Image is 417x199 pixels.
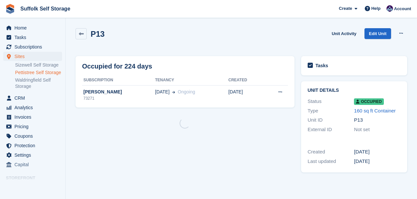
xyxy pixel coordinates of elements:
div: Not set [354,126,401,133]
span: Capital [14,160,54,169]
div: [DATE] [354,158,401,165]
a: menu [3,112,62,122]
span: Online Store [14,183,54,192]
a: menu [3,52,62,61]
div: Unit ID [308,116,354,124]
a: Sizewell Self Storage [15,62,62,68]
a: menu [3,150,62,160]
span: Help [371,5,381,12]
img: stora-icon-8386f47178a22dfd0bd8f6a31ec36ba5ce8667c1dd55bd0f319d3a0aa187defe.svg [5,4,15,14]
a: menu [3,42,62,51]
span: Protection [14,141,54,150]
span: Account [394,6,411,12]
a: menu [3,160,62,169]
div: [PERSON_NAME] [82,89,155,95]
div: Created [308,148,354,156]
h2: P13 [91,30,105,38]
span: Pricing [14,122,54,131]
a: menu [3,131,62,141]
a: Edit Unit [364,28,391,39]
div: P13 [354,116,401,124]
span: Coupons [14,131,54,141]
span: Subscriptions [14,42,54,51]
div: [DATE] [354,148,401,156]
th: Subscription [82,75,155,86]
div: 73271 [82,95,155,101]
a: menu [3,103,62,112]
a: menu [3,141,62,150]
a: menu [3,23,62,32]
span: Storefront [6,175,65,181]
a: Pettistree Self Storage [15,70,62,76]
img: William Notcutt [386,5,393,12]
span: Create [339,5,352,12]
span: Analytics [14,103,54,112]
td: [DATE] [229,85,263,105]
h2: Tasks [316,63,328,69]
span: Tasks [14,33,54,42]
a: menu [3,122,62,131]
a: menu [3,33,62,42]
a: 160 sq ft Container [354,108,396,113]
span: Invoices [14,112,54,122]
div: Last updated [308,158,354,165]
th: Created [229,75,263,86]
a: Suffolk Self Storage [18,3,73,14]
span: [DATE] [155,89,169,95]
span: Occupied [354,98,384,105]
a: Unit Activity [329,28,359,39]
div: Status [308,98,354,105]
div: External ID [308,126,354,133]
span: Sites [14,52,54,61]
h2: Unit details [308,88,401,93]
a: Preview store [54,184,62,191]
th: Tenancy [155,75,228,86]
span: Ongoing [178,89,195,94]
a: menu [3,183,62,192]
h2: Occupied for 224 days [82,61,152,71]
div: Type [308,107,354,115]
span: CRM [14,93,54,103]
a: Waldringfield Self Storage [15,77,62,90]
span: Home [14,23,54,32]
a: menu [3,93,62,103]
span: Settings [14,150,54,160]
